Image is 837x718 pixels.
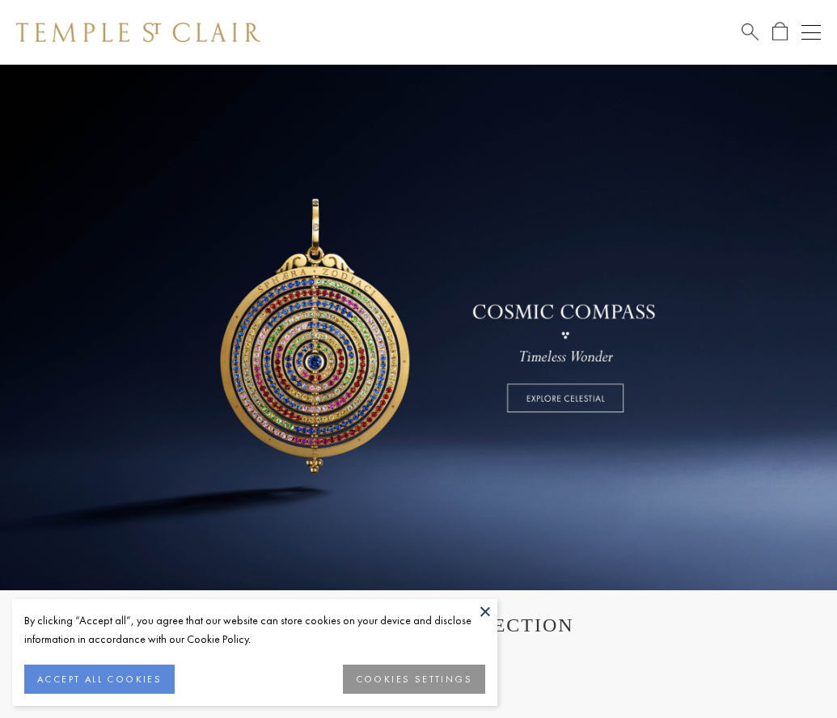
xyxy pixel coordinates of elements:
button: COOKIES SETTINGS [343,665,485,694]
a: Open Shopping Bag [772,22,788,42]
button: ACCEPT ALL COOKIES [24,665,175,694]
button: Open navigation [801,23,821,42]
a: Search [742,22,759,42]
div: By clicking “Accept all”, you agree that our website can store cookies on your device and disclos... [24,611,485,648]
img: Temple St. Clair [16,23,260,42]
